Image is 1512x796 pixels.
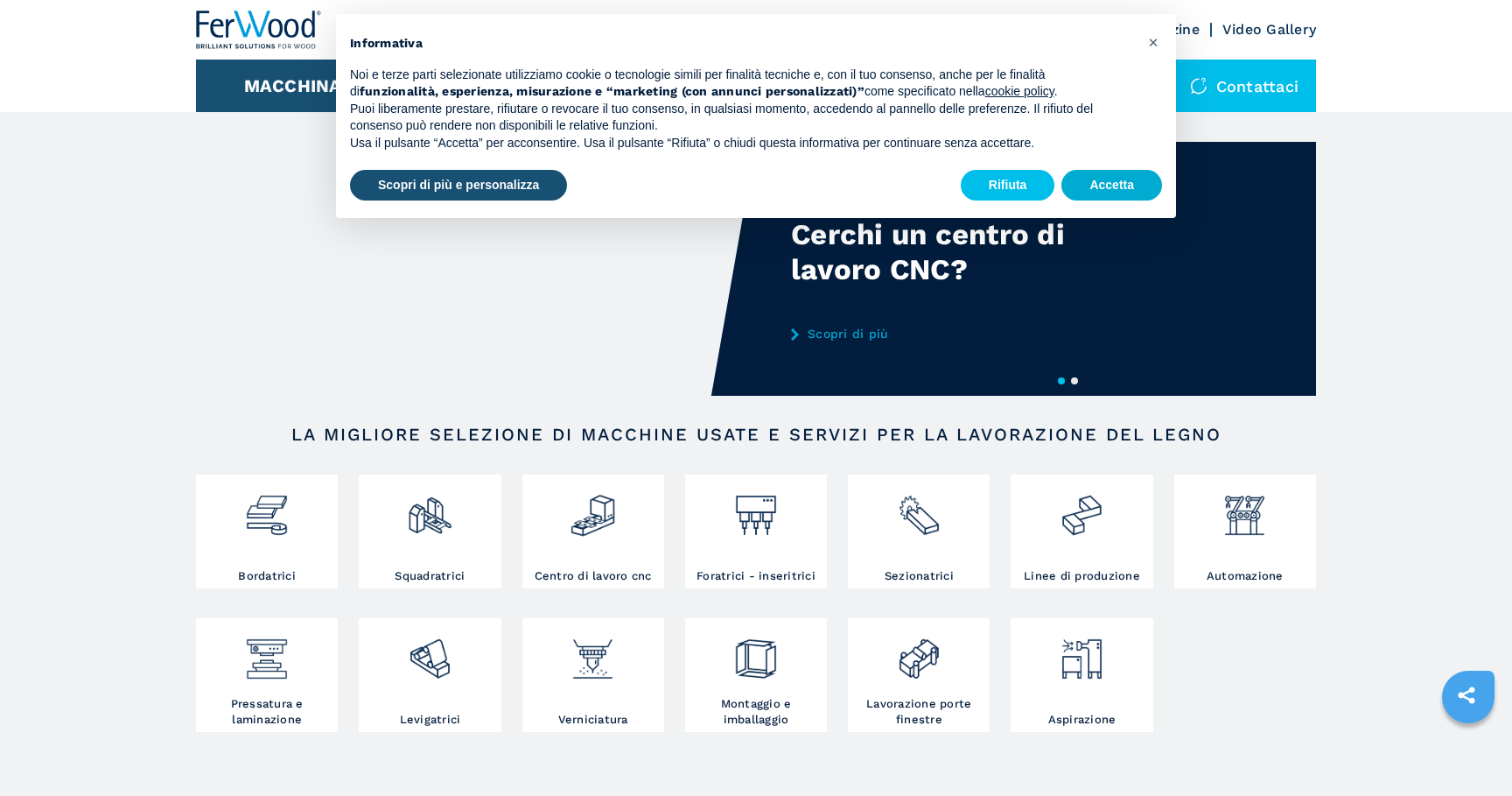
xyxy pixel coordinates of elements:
[196,11,322,49] img: Ferwood
[400,712,461,728] h3: Levigatrici
[1174,475,1316,588] a: Automazione
[350,135,1134,152] p: Usa il pulsante “Accetta” per acconsentire. Usa il pulsante “Rifiuta” o chiudi questa informativa...
[196,475,338,588] a: Bordatrici
[961,170,1055,201] button: Rifiuta
[732,479,779,539] img: foratrici_inseritrici_2.png
[1058,377,1065,384] button: 1
[1148,32,1158,53] span: ×
[1071,377,1078,384] button: 2
[1172,60,1317,112] div: Contattaci
[196,142,756,396] video: Your browser does not support the video tag.
[852,696,985,728] h3: Lavorazione porte finestre
[1059,479,1105,539] img: linee_di_produzione_2.png
[685,475,827,588] a: Foratrici - inseritrici
[985,84,1054,98] a: cookie policy
[359,475,500,588] a: Squadratrici
[570,479,616,539] img: centro_di_lavoro_cnc_2.png
[407,479,453,539] img: squadratrici_2.png
[535,568,652,584] h3: Centro di lavoro cnc
[1059,623,1105,682] img: aspirazione_1.png
[1048,712,1116,728] h3: Aspirazione
[570,623,616,682] img: verniciatura_1.png
[885,568,954,584] h3: Sezionatrici
[791,327,1134,341] a: Scopri di più
[1445,673,1488,717] a: sharethis
[1190,77,1207,95] img: Contattaci
[350,170,567,201] button: Scopri di più e personalizza
[407,623,453,682] img: levigatrici_2.png
[1438,717,1499,783] iframe: Chat
[848,618,990,732] a: Lavorazione porte finestre
[896,479,942,539] img: sezionatrici_2.png
[200,696,333,728] h3: Pressatura e laminazione
[1011,475,1152,588] a: Linee di produzione
[1207,568,1284,584] h3: Automazione
[558,712,628,728] h3: Verniciatura
[689,696,822,728] h3: Montaggio e imballaggio
[732,623,779,682] img: montaggio_imballaggio_2.png
[848,475,990,588] a: Sezionatrici
[896,623,942,682] img: lavorazione_porte_finestre_2.png
[350,35,1134,53] h2: Informativa
[696,568,815,584] h3: Foratrici - inseritrici
[522,618,664,732] a: Verniciatura
[360,84,864,98] strong: funzionalità, esperienza, misurazione e “marketing (con annunci personalizzati)”
[238,568,296,584] h3: Bordatrici
[350,67,1134,101] p: Noi e terze parti selezionate utilizziamo cookie o tecnologie simili per finalità tecniche e, con...
[244,75,360,96] button: Macchinari
[1024,568,1140,584] h3: Linee di produzione
[350,101,1134,135] p: Puoi liberamente prestare, rifiutare o revocare il tuo consenso, in qualsiasi momento, accedendo ...
[359,618,500,732] a: Levigatrici
[522,475,664,588] a: Centro di lavoro cnc
[1222,21,1316,38] a: Video Gallery
[252,424,1260,445] h2: LA MIGLIORE SELEZIONE DI MACCHINE USATE E SERVIZI PER LA LAVORAZIONE DEL LEGNO
[1139,28,1167,56] button: Chiudi questa informativa
[685,618,827,732] a: Montaggio e imballaggio
[1061,170,1162,201] button: Accetta
[196,618,338,732] a: Pressatura e laminazione
[395,568,465,584] h3: Squadratrici
[243,623,290,682] img: pressa-strettoia.png
[1011,618,1152,732] a: Aspirazione
[243,479,290,539] img: bordatrici_1.png
[1221,479,1268,539] img: automazione.png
